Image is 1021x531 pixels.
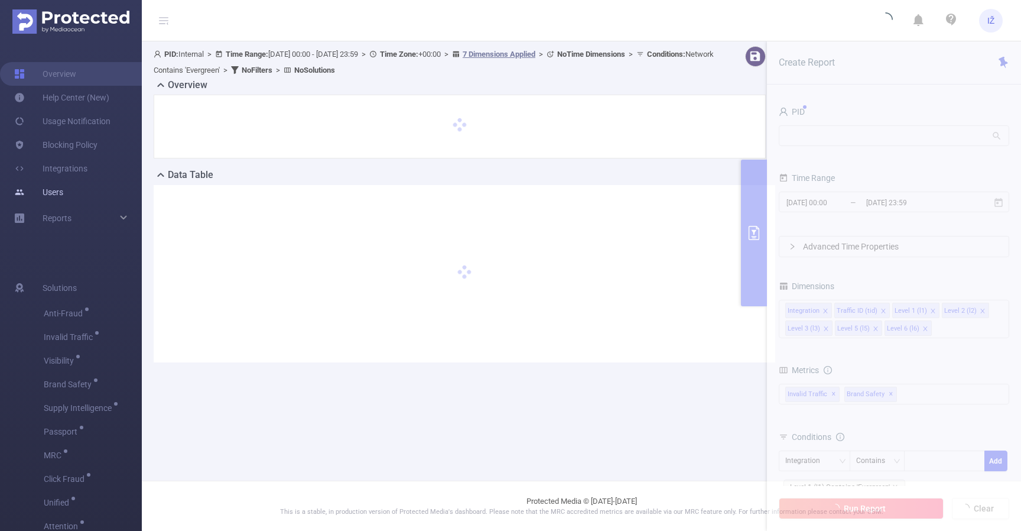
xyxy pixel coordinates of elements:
[168,78,207,92] h2: Overview
[44,380,96,388] span: Brand Safety
[14,109,110,133] a: Usage Notification
[294,66,335,75] b: No Solutions
[44,498,73,507] span: Unified
[220,66,231,75] span: >
[242,66,272,75] b: No Filters
[647,50,685,59] b: Conditions :
[226,50,268,59] b: Time Range:
[557,50,625,59] b: No Time Dimensions
[44,404,116,412] span: Supply Intelligence
[168,168,213,182] h2: Data Table
[44,428,82,436] span: Passport
[204,50,215,59] span: >
[43,206,71,230] a: Reports
[44,475,89,483] span: Click Fraud
[14,180,63,204] a: Users
[171,507,991,517] p: This is a stable, in production version of Protected Media's dashboard. Please note that the MRC ...
[154,50,164,58] i: icon: user
[44,309,87,318] span: Anti-Fraud
[14,133,97,157] a: Blocking Policy
[164,50,178,59] b: PID:
[987,9,995,33] span: IŽ
[535,50,547,59] span: >
[44,357,78,365] span: Visibility
[272,66,284,75] span: >
[358,50,369,59] span: >
[625,50,636,59] span: >
[380,50,418,59] b: Time Zone:
[12,9,129,34] img: Protected Media
[44,451,66,459] span: MRC
[14,62,76,86] a: Overview
[14,86,109,109] a: Help Center (New)
[43,213,71,223] span: Reports
[463,50,535,59] u: 7 Dimensions Applied
[14,157,87,180] a: Integrations
[879,12,893,29] i: icon: loading
[154,50,714,75] span: Internal [DATE] 00:00 - [DATE] 23:59 +00:00
[44,333,97,341] span: Invalid Traffic
[43,276,77,300] span: Solutions
[142,481,1021,531] footer: Protected Media © [DATE]-[DATE]
[44,522,82,530] span: Attention
[441,50,452,59] span: >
